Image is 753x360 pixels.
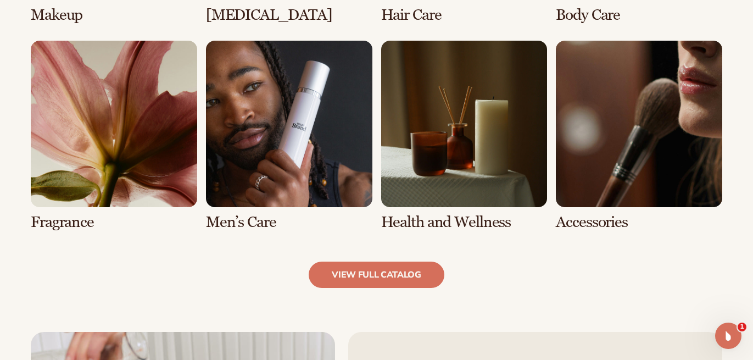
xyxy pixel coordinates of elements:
span: 1 [738,323,746,331]
h3: Hair Care [381,7,548,24]
a: view full catalog [309,262,444,288]
div: 5 / 8 [31,41,197,231]
iframe: Intercom live chat [715,323,741,349]
h3: [MEDICAL_DATA] [206,7,372,24]
div: 7 / 8 [381,41,548,231]
h3: Body Care [556,7,722,24]
div: 6 / 8 [206,41,372,231]
div: 8 / 8 [556,41,722,231]
h3: Makeup [31,7,197,24]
